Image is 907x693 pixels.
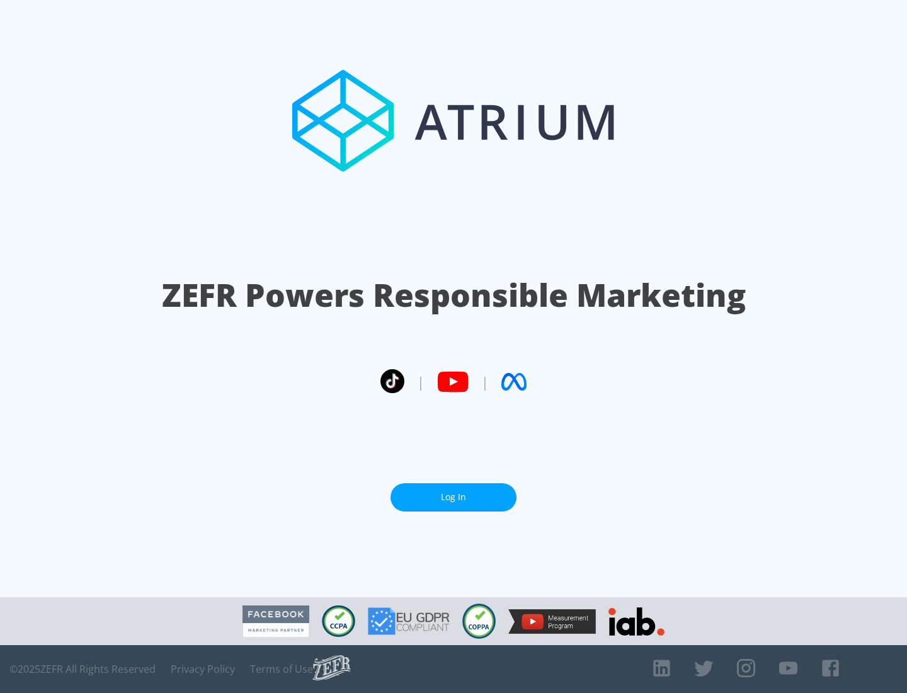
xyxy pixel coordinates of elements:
h1: ZEFR Powers Responsible Marketing [162,273,746,317]
a: Privacy Policy [171,663,235,675]
img: Facebook Marketing Partner [242,605,309,638]
span: | [481,372,489,391]
a: Terms of Use [250,663,313,675]
img: YouTube Measurement Program [508,609,596,634]
span: © 2025 ZEFR All Rights Reserved [9,663,156,675]
img: IAB [608,607,665,636]
img: GDPR Compliant [368,607,450,635]
img: CCPA Compliant [322,605,355,637]
img: COPPA Compliant [462,604,496,639]
span: | [417,372,425,391]
a: Log In [391,483,516,512]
